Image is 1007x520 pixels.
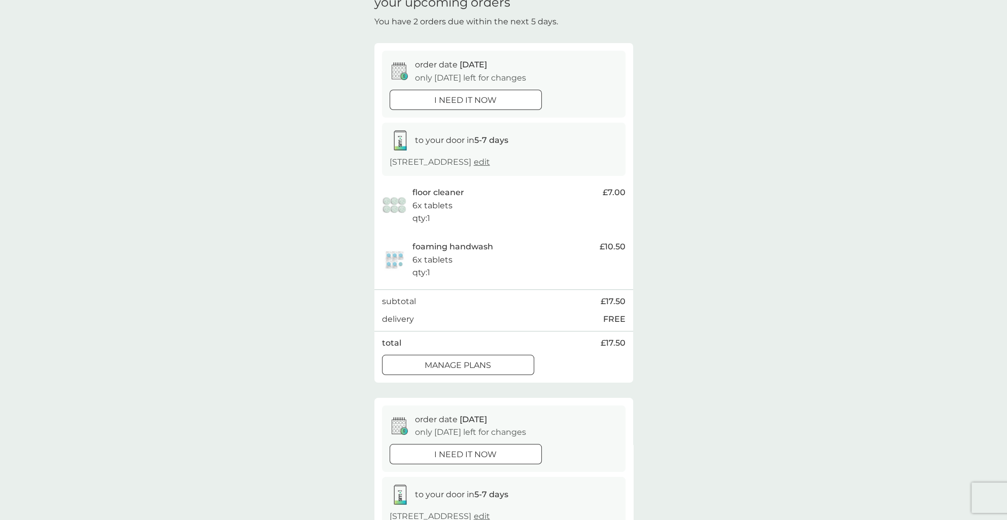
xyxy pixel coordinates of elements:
[600,240,626,253] span: £10.50
[412,186,464,199] p: floor cleaner
[460,415,487,424] span: [DATE]
[415,426,526,439] p: only [DATE] left for changes
[382,313,414,326] p: delivery
[415,413,487,426] p: order date
[601,337,626,350] span: £17.50
[434,94,497,107] p: i need it now
[382,355,534,375] button: manage plans
[474,157,490,167] a: edit
[603,186,626,199] span: £7.00
[412,253,453,267] p: 6x tablets
[412,240,493,253] p: foaming handwash
[390,444,542,464] button: i need it now
[474,135,508,145] strong: 5-7 days
[382,337,401,350] p: total
[460,60,487,69] span: [DATE]
[474,490,508,499] strong: 5-7 days
[415,135,508,145] span: to your door in
[412,212,430,225] p: qty : 1
[412,266,430,279] p: qty : 1
[434,448,497,461] p: i need it now
[390,156,490,169] p: [STREET_ADDRESS]
[374,15,558,28] p: You have 2 orders due within the next 5 days.
[415,490,508,499] span: to your door in
[603,313,626,326] p: FREE
[425,359,491,372] p: manage plans
[382,295,416,308] p: subtotal
[390,90,542,110] button: i need it now
[415,71,526,85] p: only [DATE] left for changes
[601,295,626,308] span: £17.50
[412,199,453,212] p: 6x tablets
[415,58,487,71] p: order date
